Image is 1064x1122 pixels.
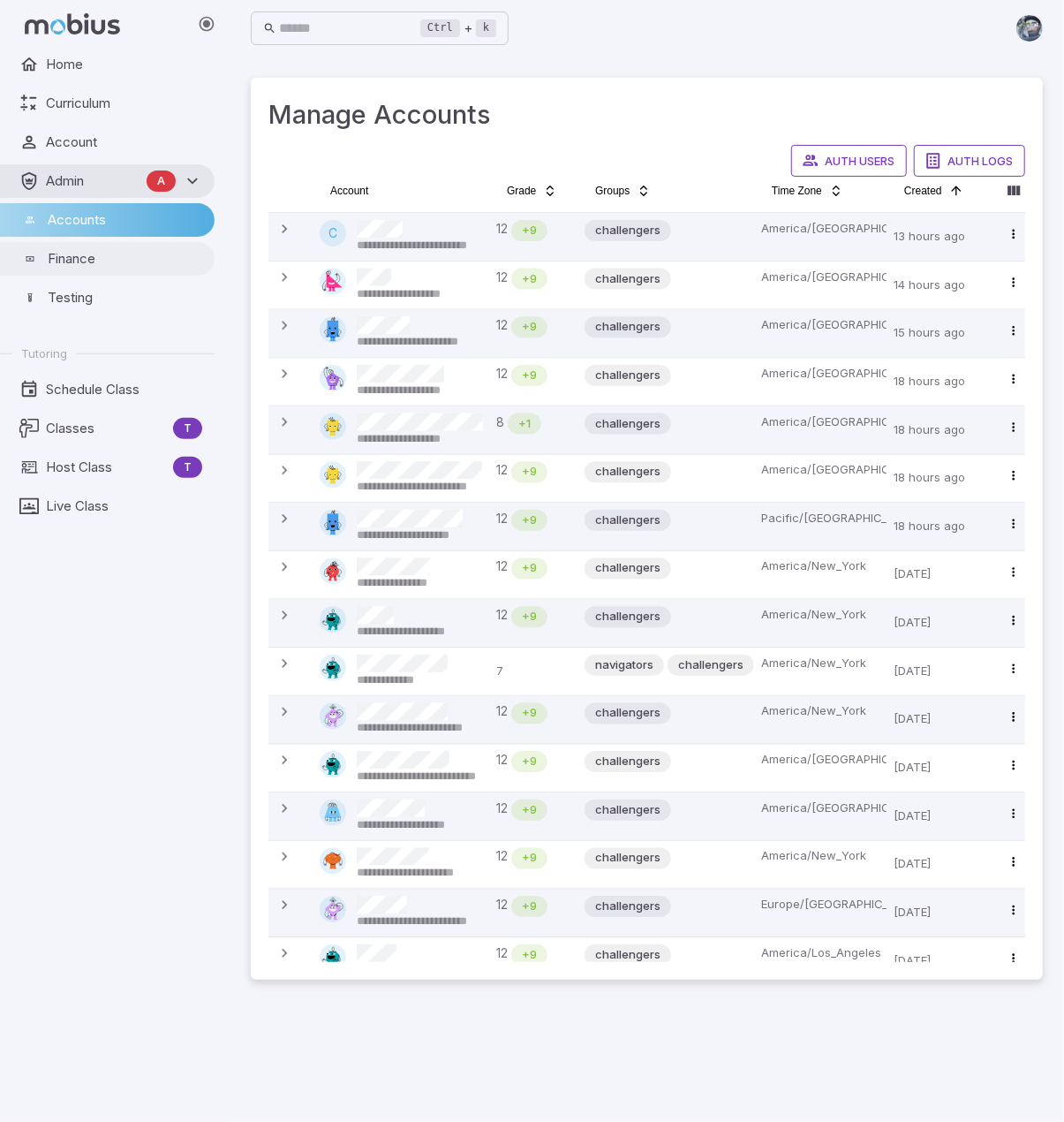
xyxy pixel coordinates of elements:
[320,413,346,440] img: square.svg
[511,510,547,531] div: Math is above age level
[585,898,671,915] span: challengers
[585,177,661,205] button: Groups
[46,419,166,438] span: Classes
[268,95,1025,134] h3: Manage Accounts
[48,288,202,307] span: Testing
[46,133,202,152] span: Account
[320,848,346,875] img: oval.svg
[507,184,536,198] span: Grade
[511,946,547,964] span: +9
[320,944,346,971] img: octagon.svg
[894,269,985,302] p: 14 hours ago
[496,655,570,688] p: 7
[585,850,671,868] span: challengers
[320,703,346,730] img: diamond.svg
[585,512,671,529] span: challengers
[761,177,854,205] button: Time Zone
[668,656,754,674] span: challengers
[511,316,547,337] div: Math is above age level
[761,896,879,914] p: Europe/[GEOGRAPHIC_DATA]
[1016,15,1043,42] img: andrew.jpg
[761,655,879,672] p: America/New_York
[511,461,547,482] div: Math is above age level
[585,946,671,964] span: challengers
[511,850,547,868] span: +9
[511,270,547,288] span: +9
[511,269,547,290] div: Math is above age level
[320,461,346,488] img: square.svg
[320,177,379,205] button: Account
[511,896,547,917] div: Math is above age level
[761,316,879,334] p: America/[GEOGRAPHIC_DATA]
[585,753,671,770] span: challengers
[320,606,346,633] img: octagon.svg
[496,510,508,531] span: 12
[511,558,547,580] div: Math is above age level
[585,608,671,625] span: challengers
[585,705,671,723] span: challengers
[761,510,879,527] p: Pacific/[GEOGRAPHIC_DATA]
[320,896,346,922] img: diamond.svg
[508,415,541,433] span: +1
[511,801,547,819] span: +9
[761,220,879,238] p: America/[GEOGRAPHIC_DATA]
[585,560,671,578] span: challengers
[320,655,346,681] img: octagon.svg
[894,751,985,785] p: [DATE]
[508,413,541,435] div: Math is above age level
[894,413,985,447] p: 18 hours ago
[511,606,547,627] div: Math is above age level
[761,944,879,962] p: America/Los_Angeles
[511,800,547,821] div: Math is above age level
[904,184,942,198] span: Created
[511,898,547,915] span: +9
[585,222,671,239] span: challengers
[585,656,664,674] span: navigators
[761,703,879,721] p: America/New_York
[761,751,879,769] p: America/[GEOGRAPHIC_DATA]
[894,316,985,350] p: 15 hours ago
[173,420,202,437] span: T
[320,365,346,391] img: pentagon.svg
[914,145,1025,177] button: Auth Logs
[496,800,508,821] span: 12
[496,703,508,724] span: 12
[496,751,508,772] span: 12
[761,848,879,866] p: America/New_York
[476,19,496,37] kbd: k
[585,367,671,384] span: challengers
[21,345,67,361] span: Tutoring
[894,461,985,495] p: 18 hours ago
[585,415,671,433] span: challengers
[511,703,547,724] div: Math is above age level
[46,94,202,113] span: Curriculum
[46,380,202,399] span: Schedule Class
[761,365,879,383] p: America/[GEOGRAPHIC_DATA]
[511,848,547,869] div: Math is above age level
[320,800,346,826] img: trapezoid.svg
[894,220,985,254] p: 13 hours ago
[894,703,985,737] p: [DATE]
[147,172,176,190] span: A
[894,606,985,640] p: [DATE]
[496,365,508,386] span: 12
[894,558,985,592] p: [DATE]
[320,510,346,536] img: rectangle.svg
[761,461,879,479] p: America/[GEOGRAPHIC_DATA]
[894,510,985,543] p: 18 hours ago
[496,896,508,917] span: 12
[894,896,985,929] p: [DATE]
[585,318,671,336] span: challengers
[46,55,202,74] span: Home
[761,413,879,431] p: America/[GEOGRAPHIC_DATA]
[511,318,547,336] span: +9
[46,171,140,191] span: Admin
[496,848,508,869] span: 12
[511,560,547,578] span: +9
[48,210,202,230] span: Accounts
[511,944,547,966] div: Math is above age level
[496,316,508,337] span: 12
[48,249,202,269] span: Finance
[320,751,346,777] img: octagon.svg
[511,463,547,481] span: +9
